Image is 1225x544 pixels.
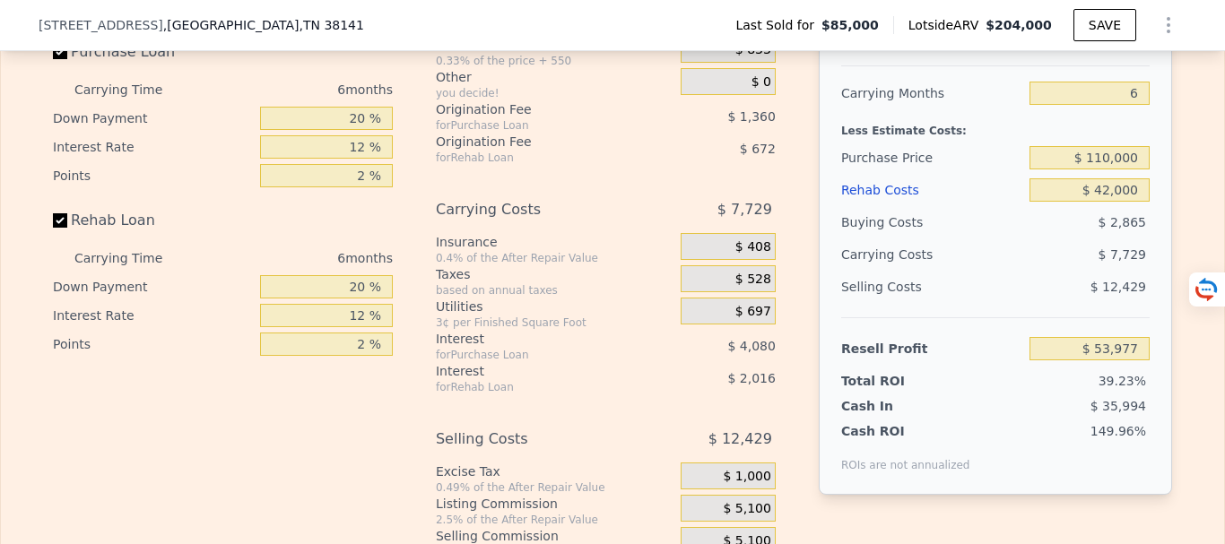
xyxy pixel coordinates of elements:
[53,36,253,68] label: Purchase Loan
[74,244,191,272] div: Carrying Time
[53,161,253,190] div: Points
[841,332,1022,365] div: Resell Profit
[436,68,673,86] div: Other
[752,74,771,91] span: $ 0
[727,371,775,385] span: $ 2,016
[53,104,253,133] div: Down Payment
[1099,374,1146,388] span: 39.23%
[39,16,163,34] span: [STREET_ADDRESS]
[436,315,673,330] div: 3¢ per Finished Square Foot
[735,16,821,34] span: Last Sold for
[436,330,636,348] div: Interest
[299,18,363,32] span: , TN 38141
[708,423,772,455] span: $ 12,429
[74,75,191,104] div: Carrying Time
[436,513,673,527] div: 2.5% of the After Repair Value
[841,142,1022,174] div: Purchase Price
[436,480,673,495] div: 0.49% of the After Repair Value
[727,109,775,124] span: $ 1,360
[436,423,636,455] div: Selling Costs
[841,238,953,271] div: Carrying Costs
[53,213,67,228] input: Rehab Loan
[1090,424,1146,438] span: 149.96%
[723,469,770,485] span: $ 1,000
[436,495,673,513] div: Listing Commission
[53,272,253,301] div: Down Payment
[436,233,673,251] div: Insurance
[53,204,253,237] label: Rehab Loan
[723,501,770,517] span: $ 5,100
[908,16,986,34] span: Lotside ARV
[740,142,776,156] span: $ 672
[198,75,393,104] div: 6 months
[436,251,673,265] div: 0.4% of the After Repair Value
[1090,280,1146,294] span: $ 12,429
[436,133,636,151] div: Origination Fee
[163,16,364,34] span: , [GEOGRAPHIC_DATA]
[436,380,636,394] div: for Rehab Loan
[1099,215,1146,229] span: $ 2,865
[436,348,636,362] div: for Purchase Loan
[436,194,636,226] div: Carrying Costs
[1090,399,1146,413] span: $ 35,994
[841,271,1022,303] div: Selling Costs
[1151,7,1186,43] button: Show Options
[436,54,673,68] div: 0.33% of the price + 550
[436,462,673,480] div: Excise Tax
[198,244,393,272] div: 6 months
[841,372,953,390] div: Total ROI
[436,118,636,133] div: for Purchase Loan
[735,272,771,288] span: $ 528
[841,77,1022,109] div: Carrying Months
[436,265,673,283] div: Taxes
[436,298,673,315] div: Utilities
[436,86,673,100] div: you decide!
[841,206,1022,238] div: Buying Costs
[735,239,771,255] span: $ 408
[986,18,1052,32] span: $204,000
[735,304,771,320] span: $ 697
[1073,9,1136,41] button: SAVE
[841,397,953,415] div: Cash In
[53,45,67,59] input: Purchase Loan
[53,301,253,330] div: Interest Rate
[841,440,970,472] div: ROIs are not annualized
[1099,247,1146,262] span: $ 7,729
[841,109,1150,142] div: Less Estimate Costs:
[436,362,636,380] div: Interest
[821,16,879,34] span: $85,000
[727,339,775,353] span: $ 4,080
[436,100,636,118] div: Origination Fee
[436,283,673,298] div: based on annual taxes
[717,194,772,226] span: $ 7,729
[53,330,253,358] div: Points
[436,151,636,165] div: for Rehab Loan
[53,133,253,161] div: Interest Rate
[841,422,970,440] div: Cash ROI
[841,174,1022,206] div: Rehab Costs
